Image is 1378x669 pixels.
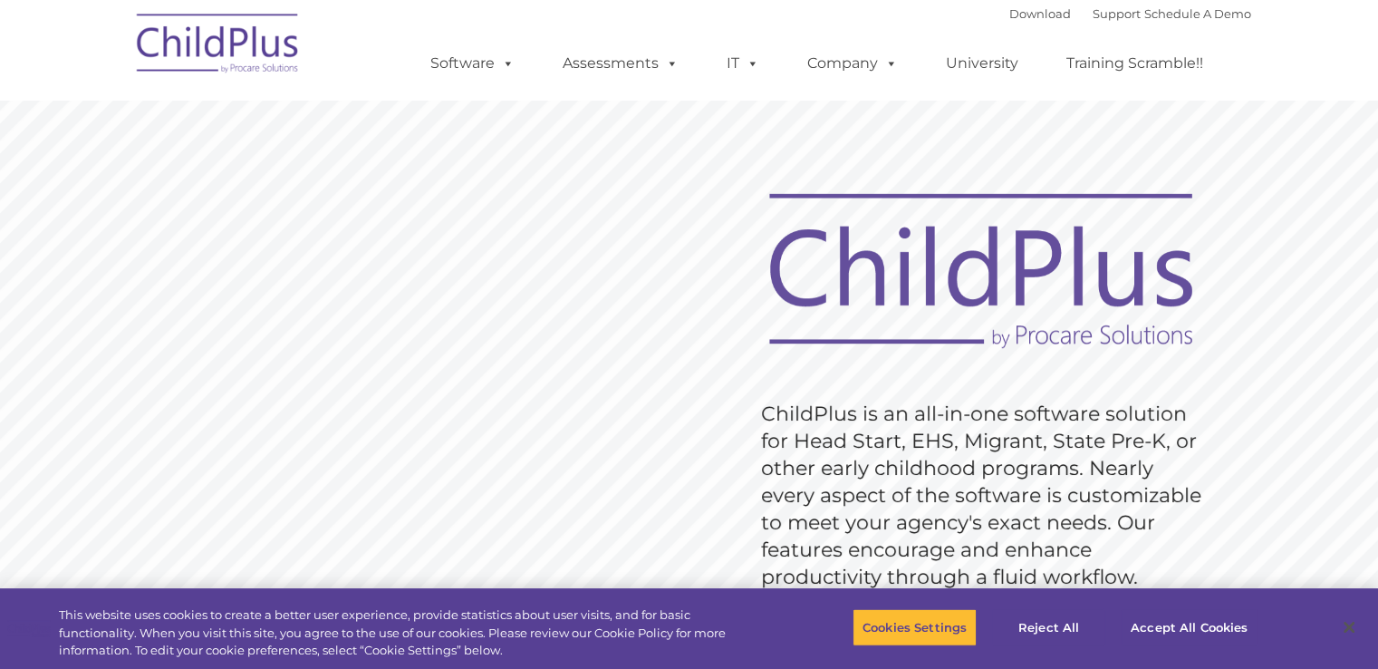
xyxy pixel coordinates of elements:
[928,45,1036,82] a: University
[59,606,758,660] div: This website uses cookies to create a better user experience, provide statistics about user visit...
[544,45,697,82] a: Assessments
[1121,608,1258,646] button: Accept All Cookies
[1093,6,1141,21] a: Support
[1144,6,1251,21] a: Schedule A Demo
[853,608,977,646] button: Cookies Settings
[761,401,1210,591] rs-layer: ChildPlus is an all-in-one software solution for Head Start, EHS, Migrant, State Pre-K, or other ...
[708,45,777,82] a: IT
[1009,6,1071,21] a: Download
[1329,607,1369,647] button: Close
[992,608,1105,646] button: Reject All
[412,45,533,82] a: Software
[1048,45,1221,82] a: Training Scramble!!
[128,1,309,92] img: ChildPlus by Procare Solutions
[1009,6,1251,21] font: |
[789,45,916,82] a: Company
